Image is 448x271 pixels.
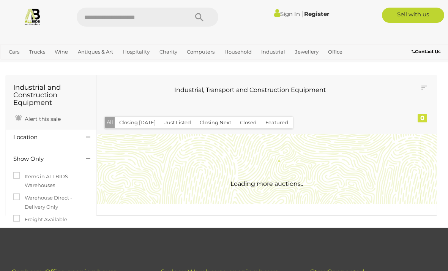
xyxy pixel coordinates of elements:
label: Freight Available [13,215,67,224]
a: Sell with us [382,8,444,23]
a: Household [221,46,255,58]
a: Antiques & Art [75,46,116,58]
a: Register [304,10,329,17]
a: Wine [52,46,71,58]
button: Closing Next [195,117,236,128]
button: Featured [261,117,293,128]
h4: Location [13,134,74,141]
a: Hospitality [120,46,153,58]
label: Warehouse Direct - Delivery Only [13,193,89,211]
a: Office [325,46,345,58]
b: Contact Us [412,49,440,54]
label: Items in ALLBIDS Warehouses [13,172,89,190]
span: | [301,10,303,18]
h4: Show Only [13,156,74,162]
span: Alert this sale [23,116,61,122]
a: Alert this sale [13,113,63,124]
a: Charity [156,46,180,58]
h1: Industrial and Construction Equipment [13,84,89,106]
a: [GEOGRAPHIC_DATA] [31,58,91,71]
a: Jewellery [292,46,322,58]
a: Computers [184,46,218,58]
div: 0 [418,114,427,122]
img: Allbids.com.au [24,8,41,25]
button: Search [180,8,218,27]
span: Loading more auctions.. [230,180,303,187]
button: Closing [DATE] [115,117,160,128]
h3: Industrial, Transport and Construction Equipment [110,87,390,94]
a: Industrial [258,46,288,58]
button: Closed [235,117,261,128]
a: Contact Us [412,48,442,56]
a: Trucks [26,46,48,58]
button: Just Listed [160,117,196,128]
a: Cars [6,46,22,58]
a: Sign In [274,10,300,17]
a: Sports [6,58,27,71]
button: All [105,117,115,128]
